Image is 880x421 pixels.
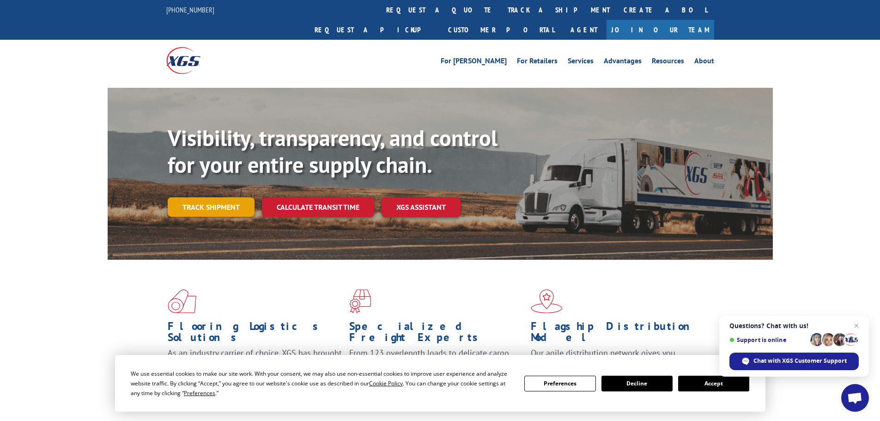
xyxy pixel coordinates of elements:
span: Preferences [184,389,215,397]
a: Services [568,57,594,67]
a: Advantages [604,57,642,67]
span: Our agile distribution network gives you nationwide inventory management on demand. [531,348,701,369]
a: Agent [561,20,607,40]
a: About [694,57,714,67]
button: Accept [678,376,749,391]
h1: Flooring Logistics Solutions [168,321,342,348]
a: Join Our Team [607,20,714,40]
img: xgs-icon-flagship-distribution-model-red [531,289,563,313]
a: For Retailers [517,57,558,67]
span: As an industry carrier of choice, XGS has brought innovation and dedication to flooring logistics... [168,348,342,380]
p: From 123 overlength loads to delicate cargo, our experienced staff knows the best way to move you... [349,348,524,389]
img: xgs-icon-total-supply-chain-intelligence-red [168,289,196,313]
span: Chat with XGS Customer Support [729,353,859,370]
a: For [PERSON_NAME] [441,57,507,67]
a: Resources [652,57,684,67]
div: Cookie Consent Prompt [115,355,765,412]
button: Preferences [524,376,595,391]
a: Open chat [841,384,869,412]
span: Chat with XGS Customer Support [753,357,847,365]
h1: Flagship Distribution Model [531,321,705,348]
a: Customer Portal [441,20,561,40]
h1: Specialized Freight Experts [349,321,524,348]
button: Decline [601,376,673,391]
a: Track shipment [168,197,255,217]
span: Questions? Chat with us! [729,322,859,329]
span: Cookie Policy [369,379,403,387]
a: Request a pickup [308,20,441,40]
b: Visibility, transparency, and control for your entire supply chain. [168,123,498,179]
a: [PHONE_NUMBER] [166,5,214,14]
img: xgs-icon-focused-on-flooring-red [349,289,371,313]
a: XGS ASSISTANT [382,197,461,217]
span: Support is online [729,336,807,343]
a: Calculate transit time [262,197,374,217]
div: We use essential cookies to make our site work. With your consent, we may also use non-essential ... [131,369,513,398]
